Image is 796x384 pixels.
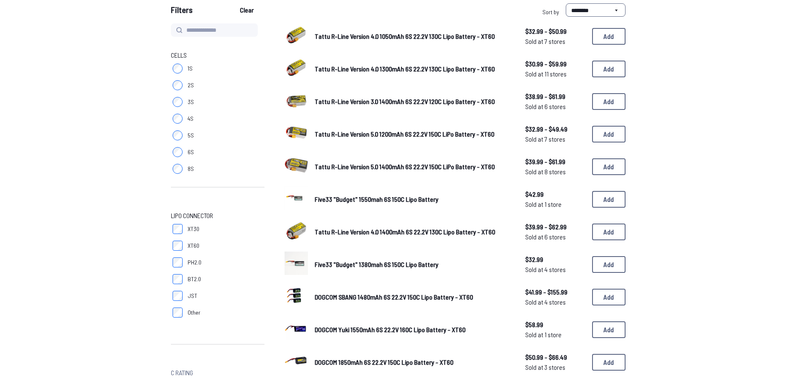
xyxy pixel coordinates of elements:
[315,259,512,270] a: Five33 "Budget" 1380mah 6S 150C Lipo Battery
[285,56,308,82] a: image
[173,80,183,90] input: 2S
[173,164,183,174] input: 8S
[285,317,308,343] a: image
[285,56,308,79] img: image
[592,93,626,110] button: Add
[525,320,585,330] span: $58.99
[525,264,585,275] span: Sold at 4 stores
[285,89,308,112] img: image
[285,284,308,310] a: image
[592,224,626,240] button: Add
[592,354,626,371] button: Add
[188,275,201,283] span: BT2.0
[525,199,585,209] span: Sold at 1 store
[592,61,626,77] button: Add
[315,228,495,236] span: Tattu R-Line Version 4.0 1400mAh 6S 22.2V 130C Lipo Battery - XT60
[285,154,308,177] img: image
[525,26,585,36] span: $32.99 - $50.99
[592,321,626,338] button: Add
[173,308,183,318] input: Other
[315,163,495,170] span: Tattu R-Line Version 5.0 1400mAh 6S 22.2V 150C LiPo Battery - XT60
[315,162,512,172] a: Tattu R-Line Version 5.0 1400mAh 6S 22.2V 150C LiPo Battery - XT60
[171,50,187,60] span: Cells
[285,317,308,340] img: image
[315,130,494,138] span: Tattu R-Line Version 5.0 1200mAh 6S 22.2V 150C LiPo Battery - XT60
[285,23,308,49] a: image
[173,114,183,124] input: 4S
[592,256,626,273] button: Add
[525,287,585,297] span: $41.99 - $155.99
[285,23,308,47] img: image
[285,349,308,375] a: image
[525,124,585,134] span: $32.99 - $49.49
[233,3,261,17] button: Clear
[188,131,194,140] span: 5S
[525,36,585,46] span: Sold at 7 stores
[285,121,308,145] img: image
[188,114,193,123] span: 4S
[173,257,183,267] input: PH2.0
[592,28,626,45] button: Add
[188,258,201,267] span: PH2.0
[173,224,183,234] input: XT30
[285,252,308,275] img: image
[315,195,438,203] span: Five33 "Budget" 1550mah 6S 150C Lipo Battery
[315,326,465,333] span: DOGCOM Yuki 1550mAh 6S 22.2V 160C Lipo Battery - XT60
[285,252,308,277] a: image
[525,69,585,79] span: Sold at 11 stores
[525,102,585,112] span: Sold at 6 stores
[285,186,308,212] a: image
[315,292,512,302] a: DOGCOM SBANG 1480mAh 6S 22.2V 150C Lipo Battery - XT60
[188,148,194,156] span: 6S
[592,158,626,175] button: Add
[315,293,473,301] span: DOGCOM SBANG 1480mAh 6S 22.2V 150C Lipo Battery - XT60
[188,292,197,300] span: JST
[173,97,183,107] input: 3S
[285,219,308,242] img: image
[173,291,183,301] input: JST
[188,81,194,89] span: 2S
[188,165,194,173] span: 8S
[525,254,585,264] span: $32.99
[525,352,585,362] span: $50.99 - $66.49
[315,97,512,107] a: Tattu R-Line Version 3.0 1400mAh 6S 22.2V 120C Lipo Battery - XT60
[566,3,626,17] select: Sort by
[525,167,585,177] span: Sold at 8 stores
[315,129,512,139] a: Tattu R-Line Version 5.0 1200mAh 6S 22.2V 150C LiPo Battery - XT60
[542,8,559,15] span: Sort by
[188,98,194,106] span: 3S
[315,31,512,41] a: Tattu R-Line Version 4.0 1050mAh 6S 22.2V 130C Lipo Battery - XT60
[173,241,183,251] input: XT60
[285,284,308,308] img: image
[171,3,193,20] span: Filters
[188,225,199,233] span: XT30
[525,297,585,307] span: Sold at 4 stores
[525,330,585,340] span: Sold at 1 store
[285,219,308,245] a: image
[525,189,585,199] span: $42.99
[171,368,193,378] span: C Rating
[592,191,626,208] button: Add
[525,222,585,232] span: $39.99 - $62.99
[173,147,183,157] input: 6S
[315,227,512,237] a: Tattu R-Line Version 4.0 1400mAh 6S 22.2V 130C Lipo Battery - XT60
[525,59,585,69] span: $30.99 - $59.99
[525,92,585,102] span: $38.99 - $61.99
[315,97,495,105] span: Tattu R-Line Version 3.0 1400mAh 6S 22.2V 120C Lipo Battery - XT60
[525,157,585,167] span: $39.99 - $61.99
[171,211,213,221] span: LiPo Connector
[592,289,626,305] button: Add
[285,121,308,147] a: image
[173,274,183,284] input: BT2.0
[315,357,512,367] a: DOGCOM 1850mAh 6S 22.2V 150C Lipo Battery - XT60
[315,65,495,73] span: Tattu R-Line Version 4.0 1300mAh 6S 22.2V 130C Lipo Battery - XT60
[315,194,512,204] a: Five33 "Budget" 1550mah 6S 150C Lipo Battery
[173,64,183,74] input: 1S
[315,32,495,40] span: Tattu R-Line Version 4.0 1050mAh 6S 22.2V 130C Lipo Battery - XT60
[285,89,308,114] a: image
[315,358,453,366] span: DOGCOM 1850mAh 6S 22.2V 150C Lipo Battery - XT60
[285,186,308,210] img: image
[315,64,512,74] a: Tattu R-Line Version 4.0 1300mAh 6S 22.2V 130C Lipo Battery - XT60
[525,362,585,372] span: Sold at 3 stores
[592,126,626,142] button: Add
